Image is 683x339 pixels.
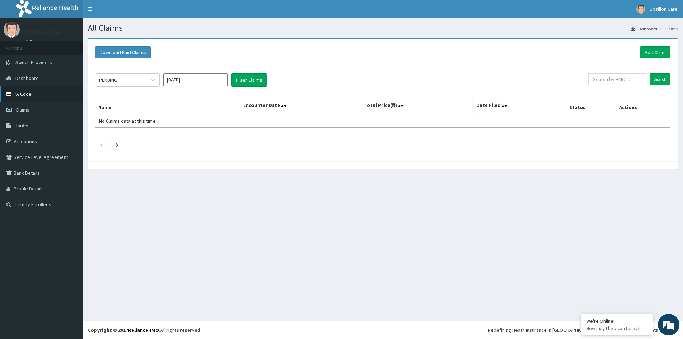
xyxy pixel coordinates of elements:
[650,73,670,85] input: Search
[658,26,678,32] li: Claims
[636,5,645,14] img: User Image
[586,318,647,324] div: We're Online!
[116,141,118,148] a: Next page
[566,98,616,114] th: Status
[95,98,240,114] th: Name
[15,75,39,81] span: Dashboard
[650,6,678,12] span: Upsillon Care
[99,118,157,124] span: No Claims data at this time.
[95,46,151,58] button: Download Paid Claims
[240,98,361,114] th: Encounter Date
[488,326,678,334] div: Redefining Heath Insurance in [GEOGRAPHIC_DATA] using Telemedicine and Data Science!
[15,122,28,129] span: Tariffs
[99,76,117,84] div: PENDING
[163,73,228,86] input: Select Month and Year
[474,98,566,114] th: Date Filed
[631,26,657,32] a: Dashboard
[586,325,647,331] p: How may I help you today?
[588,73,647,85] input: Search by HMO ID
[616,98,670,114] th: Actions
[25,29,62,36] p: Upsillon Care
[88,23,678,33] h1: All Claims
[361,98,474,114] th: Total Price(₦)
[88,327,160,333] strong: Copyright © 2017 .
[25,39,42,44] a: Online
[100,141,103,148] a: Previous page
[128,327,159,333] a: RelianceHMO
[4,22,20,38] img: User Image
[15,59,52,66] span: Switch Providers
[640,46,670,58] a: Add Claim
[83,321,683,339] footer: All rights reserved.
[15,107,29,113] span: Claims
[231,73,267,87] button: Filter Claims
